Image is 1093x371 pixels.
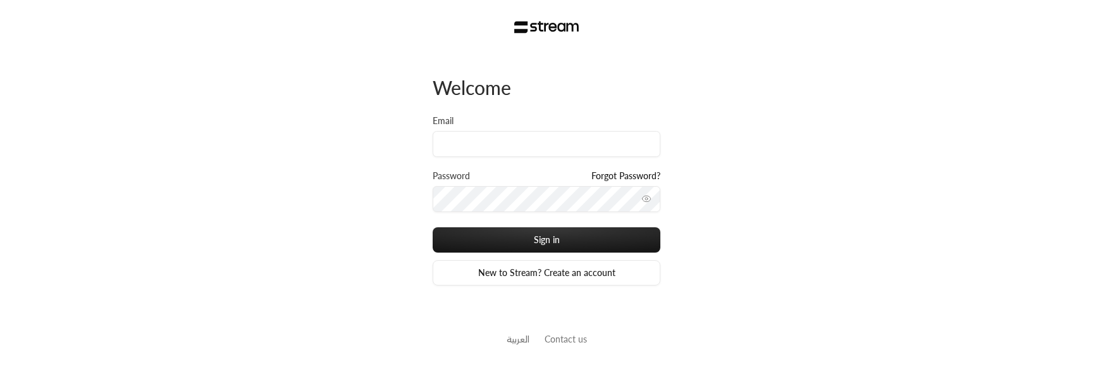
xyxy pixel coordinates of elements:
label: Password [433,170,470,182]
a: Contact us [545,334,587,344]
button: Contact us [545,332,587,346]
img: Stream Logo [514,21,579,34]
button: Sign in [433,227,660,253]
a: New to Stream? Create an account [433,260,660,286]
label: Email [433,115,454,127]
a: العربية [507,327,529,351]
button: toggle password visibility [636,189,657,209]
a: Forgot Password? [591,170,660,182]
span: Welcome [433,76,511,99]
